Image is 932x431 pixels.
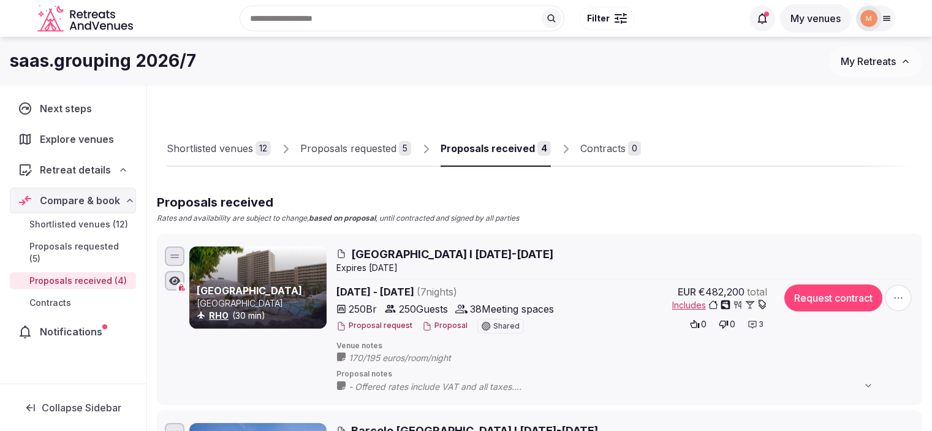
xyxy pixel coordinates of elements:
[37,5,135,32] a: Visit the homepage
[336,341,914,351] span: Venue notes
[780,4,851,32] button: My venues
[686,316,710,333] button: 0
[672,299,767,311] button: Includes
[699,284,744,299] span: €482,200
[747,284,767,299] span: total
[537,141,551,156] div: 4
[441,141,535,156] div: Proposals received
[841,55,896,67] span: My Retreats
[441,131,551,167] a: Proposals received4
[351,246,553,262] span: [GEOGRAPHIC_DATA] I [DATE]-[DATE]
[784,284,882,311] button: Request contract
[587,12,610,25] span: Filter
[701,318,707,330] span: 0
[256,141,271,156] div: 12
[349,302,377,316] span: 250 Br
[829,46,922,77] button: My Retreats
[40,162,111,177] span: Retreat details
[37,5,135,32] svg: Retreats and Venues company logo
[40,324,107,339] span: Notifications
[209,310,229,321] a: RHO
[29,218,128,231] span: Shortlisted venues (12)
[678,284,696,299] span: EUR
[628,141,641,156] div: 0
[715,316,739,333] button: 0
[197,297,324,310] p: [GEOGRAPHIC_DATA]
[40,132,119,147] span: Explore venues
[10,394,136,421] button: Collapse Sidebar
[157,194,519,211] h2: Proposals received
[10,126,136,152] a: Explore venues
[10,294,136,311] a: Contracts
[336,262,914,274] div: Expire s [DATE]
[10,49,196,73] h1: saas.grouping 2026/7
[580,141,626,156] div: Contracts
[417,286,457,298] span: ( 7 night s )
[470,302,554,316] span: 38 Meeting spaces
[349,352,475,364] span: 170/195 euros/room/night
[580,131,641,167] a: Contracts0
[336,321,412,331] button: Proposal request
[399,302,448,316] span: 250 Guests
[309,213,376,223] strong: based on proposal
[300,141,396,156] div: Proposals requested
[197,284,302,297] a: [GEOGRAPHIC_DATA]
[157,213,519,224] p: Rates and availability are subject to change, , until contracted and signed by all parties
[10,238,136,267] a: Proposals requested (5)
[167,131,271,167] a: Shortlisted venues12
[579,7,635,30] button: Filter
[759,319,763,330] span: 3
[29,275,127,287] span: Proposals received (4)
[493,322,520,330] span: Shared
[10,96,136,121] a: Next steps
[10,319,136,345] a: Notifications
[40,101,97,116] span: Next steps
[40,193,120,208] span: Compare & book
[300,131,411,167] a: Proposals requested5
[167,141,253,156] div: Shortlisted venues
[780,12,851,25] a: My venues
[42,402,121,414] span: Collapse Sidebar
[29,240,131,265] span: Proposals requested (5)
[399,141,411,156] div: 5
[349,381,885,393] span: - Offered rates include VAT and all taxes. - Meeting and breakout rooms: During set up and disman...
[10,272,136,289] a: Proposals received (4)
[197,310,324,322] div: (30 min)
[209,310,229,322] button: RHO
[422,321,468,331] button: Proposal
[29,297,71,309] span: Contracts
[860,10,877,27] img: marina
[10,216,136,233] a: Shortlisted venues (12)
[336,284,554,299] span: [DATE] - [DATE]
[336,369,914,380] span: Proposal notes
[730,318,735,330] span: 0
